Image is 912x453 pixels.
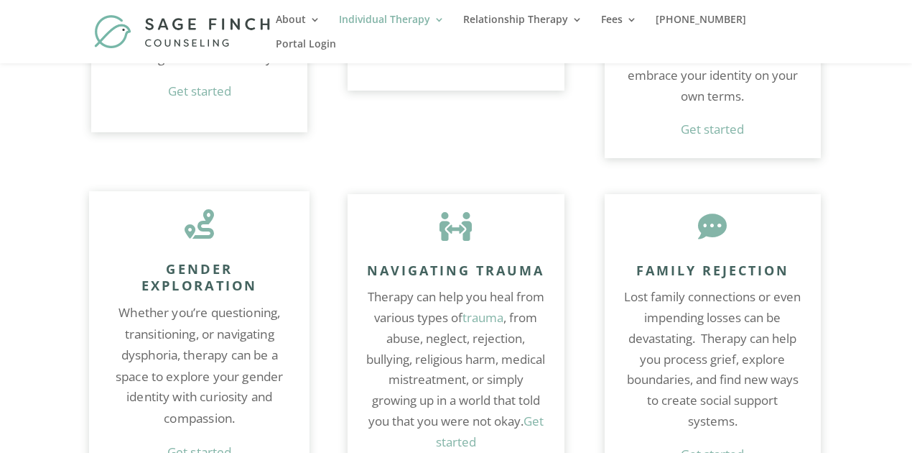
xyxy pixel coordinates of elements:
span: Navigating Trauma [367,262,544,279]
a: About [276,14,320,39]
span: Family Rejection [636,262,789,279]
p: Lost family connections or even impending losses can be devastating. Therapy can help you process... [623,287,803,444]
a: Fees [601,14,637,39]
span: Gender Exploration [141,260,258,295]
p: Whether you’re questioning, transitioning, or navigating dysphoria, therapy can be a space to exp... [107,303,291,442]
span:  [698,212,727,241]
div: Therapy can help you heal from various types of , from abuse, neglect, rejection, bullying, relig... [366,287,546,453]
a: Portal Login [276,39,336,63]
span:  [185,209,214,239]
a: Get started [168,83,231,99]
span:  [439,212,472,241]
img: Sage Finch Counseling | LGBTQ+ Therapy in Plano [94,14,274,49]
a: Get started [681,121,744,137]
a: Individual Therapy [339,14,445,39]
a: [PHONE_NUMBER] [656,14,746,39]
a: Relationship Therapy [463,14,582,39]
a: trauma [462,309,503,326]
